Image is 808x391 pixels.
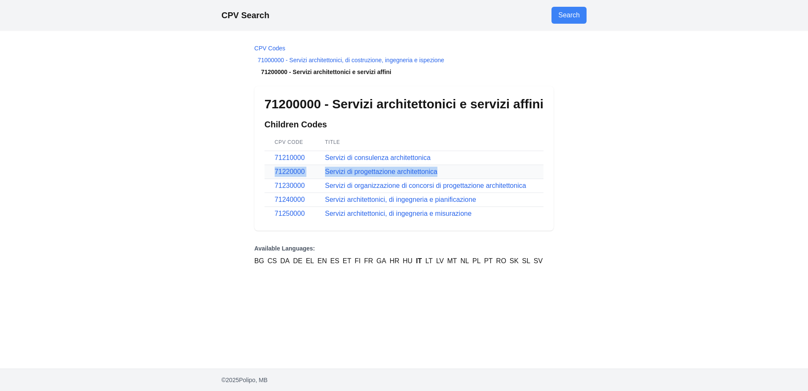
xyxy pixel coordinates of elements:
[416,256,422,266] a: IT
[343,256,351,266] a: ET
[510,256,519,266] a: SK
[325,154,431,161] a: Servizi di consulenza architettonica
[275,196,305,203] a: 71240000
[315,134,543,151] th: Title
[325,196,476,203] a: Servizi architettonici, di ingegneria e pianificazione
[254,68,554,76] li: 71200000 - Servizi architettonici e servizi affini
[254,244,554,253] p: Available Languages:
[484,256,492,266] a: PT
[265,134,315,151] th: CPV Code
[254,244,554,266] nav: Language Versions
[275,154,305,161] a: 71210000
[275,168,305,175] a: 71220000
[355,256,360,266] a: FI
[280,256,289,266] a: DA
[325,168,437,175] a: Servizi di progettazione architettonica
[330,256,339,266] a: ES
[325,182,526,189] a: Servizi di organizzazione di concorsi di progettazione architettonica
[403,256,412,266] a: HU
[265,96,543,112] h1: 71200000 - Servizi architettonici e servizi affini
[306,256,314,266] a: EL
[472,256,481,266] a: PL
[221,376,587,384] p: © 2025 Polipo, MB
[275,210,305,217] a: 71250000
[364,256,373,266] a: FR
[436,256,444,266] a: LV
[447,256,457,266] a: MT
[275,182,305,189] a: 71230000
[258,57,444,63] a: 71000000 - Servizi architettonici, di costruzione, ingegneria e ispezione
[254,44,554,76] nav: Breadcrumb
[522,256,530,266] a: SL
[221,11,269,20] a: CPV Search
[268,256,277,266] a: CS
[534,256,543,266] a: SV
[551,7,587,24] a: Go to search
[293,256,302,266] a: DE
[496,256,506,266] a: RO
[377,256,386,266] a: GA
[425,256,432,266] a: LT
[317,256,327,266] a: EN
[254,256,264,266] a: BG
[265,118,543,130] h2: Children Codes
[460,256,469,266] a: NL
[254,45,285,52] a: CPV Codes
[325,210,472,217] a: Servizi architettonici, di ingegneria e misurazione
[390,256,399,266] a: HR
